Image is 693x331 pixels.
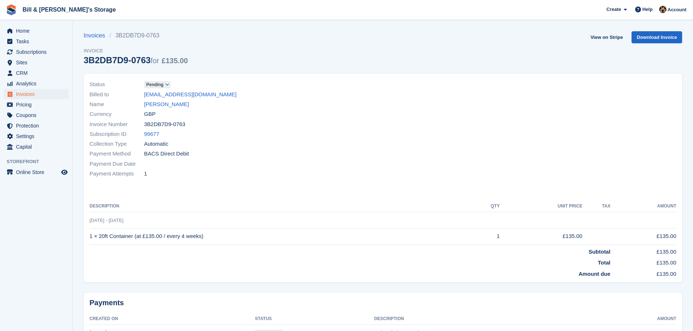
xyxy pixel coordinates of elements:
[4,89,69,99] a: menu
[144,100,189,109] a: [PERSON_NAME]
[84,47,188,55] span: Invoice
[470,201,499,212] th: QTY
[89,100,144,109] span: Name
[16,57,60,68] span: Sites
[610,256,676,267] td: £135.00
[500,228,582,245] td: £135.00
[610,245,676,256] td: £135.00
[16,26,60,36] span: Home
[4,131,69,141] a: menu
[89,160,144,168] span: Payment Due Date
[4,121,69,131] a: menu
[668,6,686,13] span: Account
[84,31,109,40] a: Invoices
[16,131,60,141] span: Settings
[16,100,60,110] span: Pricing
[89,90,144,99] span: Billed to
[4,57,69,68] a: menu
[4,142,69,152] a: menu
[144,140,168,148] span: Automatic
[659,6,666,13] img: Jack Bottesch
[16,36,60,47] span: Tasks
[588,31,626,43] a: View on Stripe
[592,313,676,325] th: Amount
[632,31,682,43] a: Download Invoice
[151,57,159,65] span: for
[20,4,119,16] a: Bill & [PERSON_NAME]'s Storage
[144,80,171,89] a: Pending
[610,228,676,245] td: £135.00
[642,6,653,13] span: Help
[144,130,159,138] a: 99677
[16,78,60,89] span: Analytics
[4,100,69,110] a: menu
[16,47,60,57] span: Subscriptions
[89,140,144,148] span: Collection Type
[16,121,60,131] span: Protection
[4,36,69,47] a: menu
[144,150,189,158] span: BACS Direct Debit
[89,298,676,307] h2: Payments
[144,90,236,99] a: [EMAIL_ADDRESS][DOMAIN_NAME]
[7,158,72,165] span: Storefront
[60,168,69,177] a: Preview store
[4,26,69,36] a: menu
[89,170,144,178] span: Payment Attempts
[500,201,582,212] th: Unit Price
[6,4,17,15] img: stora-icon-8386f47178a22dfd0bd8f6a31ec36ba5ce8667c1dd55bd0f319d3a0aa187defe.svg
[374,313,592,325] th: Description
[582,201,610,212] th: Tax
[146,81,163,88] span: Pending
[610,267,676,278] td: £135.00
[89,201,470,212] th: Description
[162,57,188,65] span: £135.00
[84,31,188,40] nav: breadcrumbs
[144,170,147,178] span: 1
[89,228,470,245] td: 1 × 20ft Container (at £135.00 / every 4 weeks)
[4,110,69,120] a: menu
[89,130,144,138] span: Subscription ID
[89,80,144,89] span: Status
[606,6,621,13] span: Create
[4,68,69,78] a: menu
[578,271,610,277] strong: Amount due
[589,249,610,255] strong: Subtotal
[16,89,60,99] span: Invoices
[610,201,676,212] th: Amount
[89,313,255,325] th: Created On
[16,167,60,177] span: Online Store
[255,313,374,325] th: Status
[89,150,144,158] span: Payment Method
[16,110,60,120] span: Coupons
[89,110,144,118] span: Currency
[89,218,123,223] span: [DATE] - [DATE]
[4,47,69,57] a: menu
[4,78,69,89] a: menu
[470,228,499,245] td: 1
[84,55,188,65] div: 3B2DB7D9-0763
[16,68,60,78] span: CRM
[89,120,144,129] span: Invoice Number
[16,142,60,152] span: Capital
[144,110,156,118] span: GBP
[598,259,610,266] strong: Total
[144,120,185,129] span: 3B2DB7D9-0763
[4,167,69,177] a: menu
